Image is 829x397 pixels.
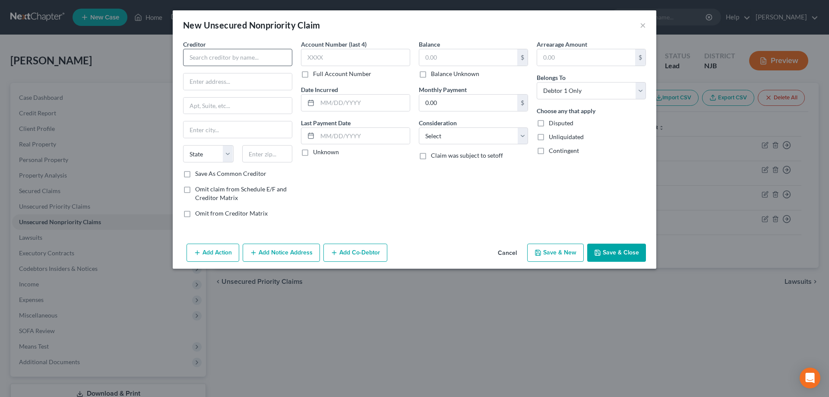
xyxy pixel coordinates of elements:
label: Date Incurred [301,85,338,94]
div: $ [635,49,645,66]
input: XXXX [301,49,410,66]
span: Creditor [183,41,206,48]
span: Claim was subject to setoff [431,152,503,159]
span: Belongs To [537,74,566,81]
button: Save & Close [587,244,646,262]
label: Monthly Payment [419,85,467,94]
label: Save As Common Creditor [195,169,266,178]
input: Enter city... [184,121,292,138]
input: Enter address... [184,73,292,90]
button: × [640,20,646,30]
label: Balance [419,40,440,49]
input: MM/DD/YYYY [317,128,410,144]
button: Add Notice Address [243,244,320,262]
label: Account Number (last 4) [301,40,367,49]
button: Save & New [527,244,584,262]
span: Omit from Creditor Matrix [195,210,268,217]
input: Search creditor by name... [183,49,292,66]
label: Last Payment Date [301,118,351,127]
label: Unknown [313,148,339,156]
input: MM/DD/YYYY [317,95,410,111]
div: New Unsecured Nonpriority Claim [183,19,320,31]
label: Arrearage Amount [537,40,587,49]
input: 0.00 [419,95,517,111]
input: Enter zip... [242,145,293,162]
label: Choose any that apply [537,106,595,115]
button: Add Action [187,244,239,262]
span: Disputed [549,119,573,127]
label: Balance Unknown [431,70,479,78]
button: Add Co-Debtor [323,244,387,262]
label: Full Account Number [313,70,371,78]
span: Omit claim from Schedule E/F and Creditor Matrix [195,185,287,201]
div: Open Intercom Messenger [800,368,820,388]
span: Unliquidated [549,133,584,140]
input: 0.00 [537,49,635,66]
div: $ [517,95,528,111]
span: Contingent [549,147,579,154]
div: $ [517,49,528,66]
input: Apt, Suite, etc... [184,98,292,114]
label: Consideration [419,118,457,127]
input: 0.00 [419,49,517,66]
button: Cancel [491,245,524,262]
